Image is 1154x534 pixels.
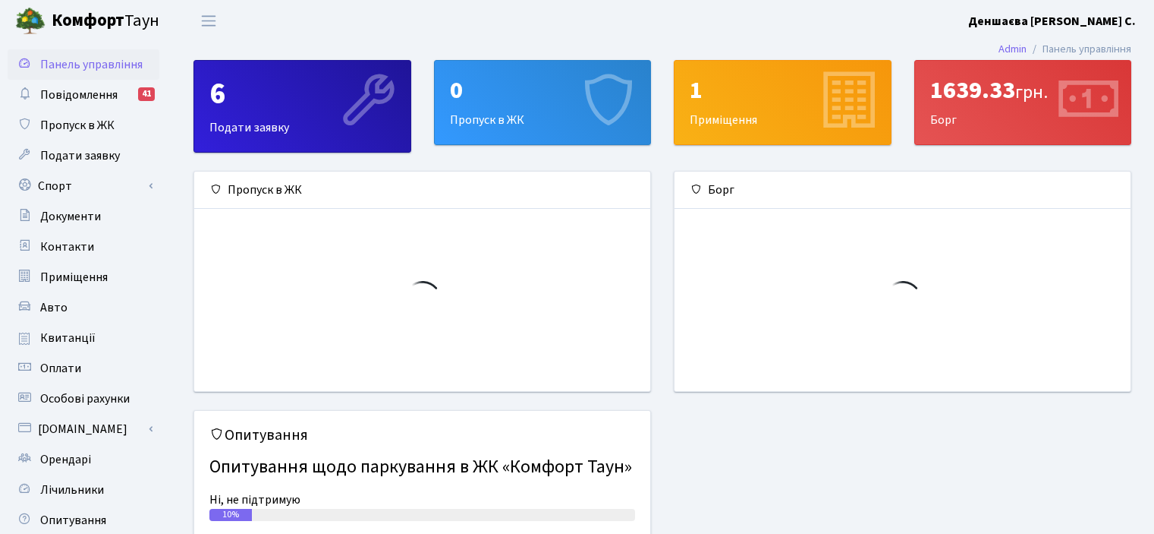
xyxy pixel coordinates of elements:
h5: Опитування [209,426,635,444]
span: Орендарі [40,451,91,468]
div: Борг [915,61,1131,144]
a: Особові рахунки [8,384,159,414]
li: Панель управління [1027,41,1131,58]
a: Панель управління [8,49,159,80]
div: Пропуск в ЖК [194,172,650,209]
a: Оплати [8,353,159,384]
span: Лічильники [40,482,104,498]
span: Контакти [40,239,94,255]
img: logo.png [15,6,46,36]
span: Авто [40,299,68,316]
a: 0Пропуск в ЖК [434,60,652,145]
span: Подати заявку [40,147,120,164]
a: Контакти [8,232,159,262]
span: Панель управління [40,56,143,73]
a: 6Подати заявку [193,60,411,153]
button: Переключити навігацію [190,8,228,33]
h4: Опитування щодо паркування в ЖК «Комфорт Таун» [209,450,635,485]
a: Повідомлення41 [8,80,159,110]
span: Особові рахунки [40,390,130,407]
div: 1 [690,76,876,105]
div: 6 [209,76,395,112]
span: Повідомлення [40,87,118,103]
span: Таун [52,8,159,34]
span: Пропуск в ЖК [40,117,115,134]
a: Квитанції [8,323,159,353]
div: 41 [138,87,155,101]
span: Оплати [40,360,81,377]
div: Пропуск в ЖК [435,61,651,144]
nav: breadcrumb [976,33,1154,65]
a: 1Приміщення [674,60,891,145]
a: Орендарі [8,444,159,475]
span: грн. [1015,79,1048,106]
span: Опитування [40,512,106,529]
a: Пропуск в ЖК [8,110,159,141]
div: 10% [209,509,252,521]
a: Документи [8,201,159,232]
a: Приміщення [8,262,159,292]
b: Деншаєва [PERSON_NAME] С. [968,13,1136,30]
a: Авто [8,292,159,323]
span: Квитанції [40,330,96,346]
div: Приміщення [674,61,891,144]
div: Ні, не підтримую [209,491,635,509]
a: Лічильники [8,475,159,505]
span: Приміщення [40,269,108,286]
a: Деншаєва [PERSON_NAME] С. [968,12,1136,30]
div: Борг [674,172,1130,209]
b: Комфорт [52,8,124,33]
div: 0 [450,76,636,105]
span: Документи [40,208,101,225]
div: 1639.33 [930,76,1116,105]
a: Спорт [8,171,159,201]
div: Подати заявку [194,61,410,152]
a: [DOMAIN_NAME] [8,414,159,444]
a: Подати заявку [8,141,159,171]
a: Admin [998,41,1027,57]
